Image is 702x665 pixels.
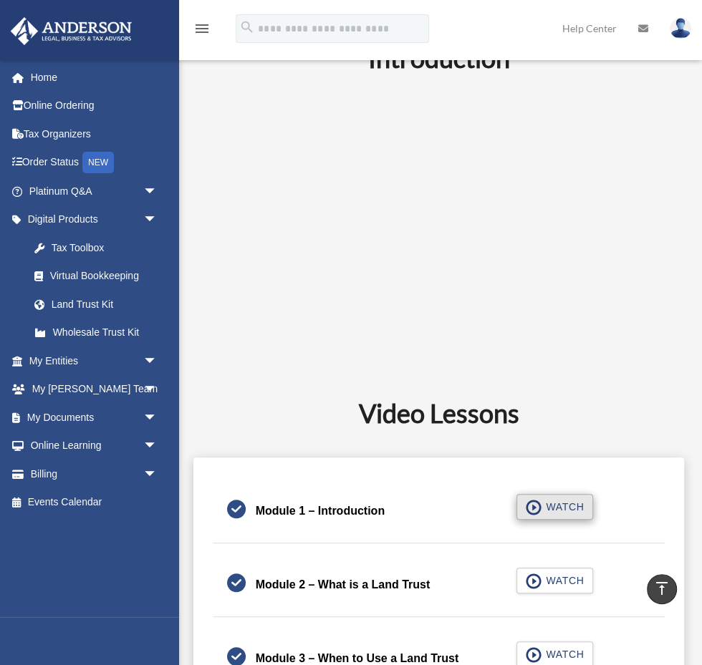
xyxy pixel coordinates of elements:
[143,403,172,432] span: arrow_drop_down
[10,375,179,404] a: My [PERSON_NAME] Teamarrow_drop_down
[10,120,179,148] a: Tax Organizers
[10,177,179,205] a: Platinum Q&Aarrow_drop_down
[10,346,179,375] a: My Entitiesarrow_drop_down
[143,375,172,404] span: arrow_drop_down
[542,647,584,661] span: WATCH
[10,488,179,517] a: Events Calendar
[227,494,651,528] a: Module 1 – Introduction WATCH
[6,17,136,45] img: Anderson Advisors Platinum Portal
[653,580,670,597] i: vertical_align_top
[10,205,179,234] a: Digital Productsarrow_drop_down
[50,296,154,314] div: Land Trust Kit
[542,500,584,514] span: WATCH
[20,233,179,262] a: Tax Toolbox
[143,205,172,235] span: arrow_drop_down
[10,63,179,92] a: Home
[10,148,179,178] a: Order StatusNEW
[143,460,172,489] span: arrow_drop_down
[256,575,431,595] div: Module 2 – What is a Land Trust
[227,568,651,602] a: Module 2 – What is a Land Trust WATCH
[50,267,161,285] div: Virtual Bookkeeping
[82,152,114,173] div: NEW
[20,319,179,347] a: Wholesale Trust Kit
[20,290,172,319] a: Land Trust Kit
[239,19,255,35] i: search
[10,92,179,120] a: Online Ordering
[647,574,677,604] a: vertical_align_top
[50,324,161,341] div: Wholesale Trust Kit
[10,460,179,488] a: Billingarrow_drop_down
[10,403,179,432] a: My Documentsarrow_drop_down
[256,501,385,521] div: Module 1 – Introduction
[193,25,211,37] a: menu
[10,432,179,460] a: Online Learningarrow_drop_down
[516,494,594,520] button: WATCH
[670,18,691,39] img: User Pic
[516,568,594,593] button: WATCH
[193,20,211,37] i: menu
[143,346,172,376] span: arrow_drop_down
[50,239,161,257] div: Tax Toolbox
[143,177,172,206] span: arrow_drop_down
[542,573,584,588] span: WATCH
[193,102,684,377] iframe: Introduction to the Land Trust Kit
[143,432,172,461] span: arrow_drop_down
[20,262,179,291] a: Virtual Bookkeeping
[202,395,675,431] h2: Video Lessons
